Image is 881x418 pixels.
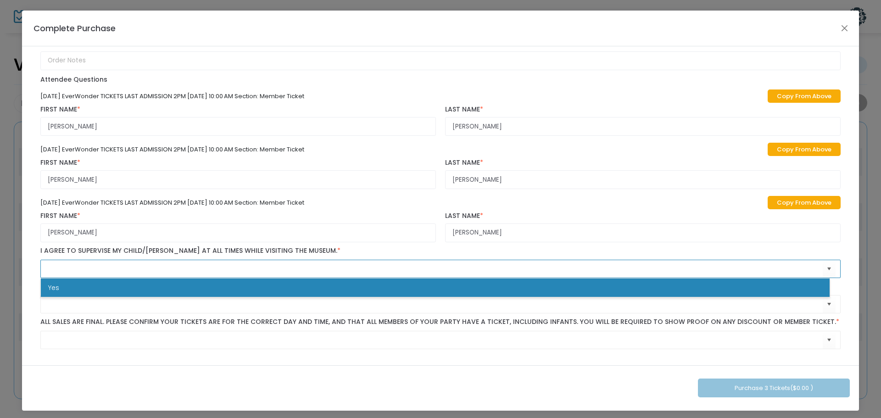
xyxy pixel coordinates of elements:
[40,198,304,207] span: [DATE] EverWonder TICKETS LAST ADMISSION 2PM [DATE] 10:00 AM Section: Member Ticket
[768,196,841,209] a: Copy From Above
[40,40,841,48] label: Order Notes
[823,259,836,278] button: Select
[445,117,841,136] input: Last Name
[40,223,436,242] input: First Name
[445,159,841,167] label: Last Name
[40,75,107,84] label: Attendee Questions
[40,51,841,70] input: Order Notes
[40,117,436,136] input: First Name
[768,89,841,103] a: Copy From Above
[40,170,436,189] input: First Name
[40,159,436,167] label: First Name
[40,212,436,220] label: First Name
[823,330,836,349] button: Select
[823,295,836,314] button: Select
[445,223,841,242] input: Last Name
[445,212,841,220] label: Last Name
[445,170,841,189] input: Last Name
[839,22,851,34] button: Close
[445,106,841,114] label: Last Name
[40,247,841,255] label: I agree to supervise my child/[PERSON_NAME] at all times while visiting the museum.
[48,283,59,292] span: Yes
[40,318,841,326] label: ALL SALES ARE FINAL. Please confirm your tickets are for the correct day and time, and that all m...
[768,143,841,156] a: Copy From Above
[33,22,116,34] h4: Complete Purchase
[40,92,304,100] span: [DATE] EverWonder TICKETS LAST ADMISSION 2PM [DATE] 10:00 AM Section: Member Ticket
[40,145,304,154] span: [DATE] EverWonder TICKETS LAST ADMISSION 2PM [DATE] 10:00 AM Section: Member Ticket
[40,106,436,114] label: First Name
